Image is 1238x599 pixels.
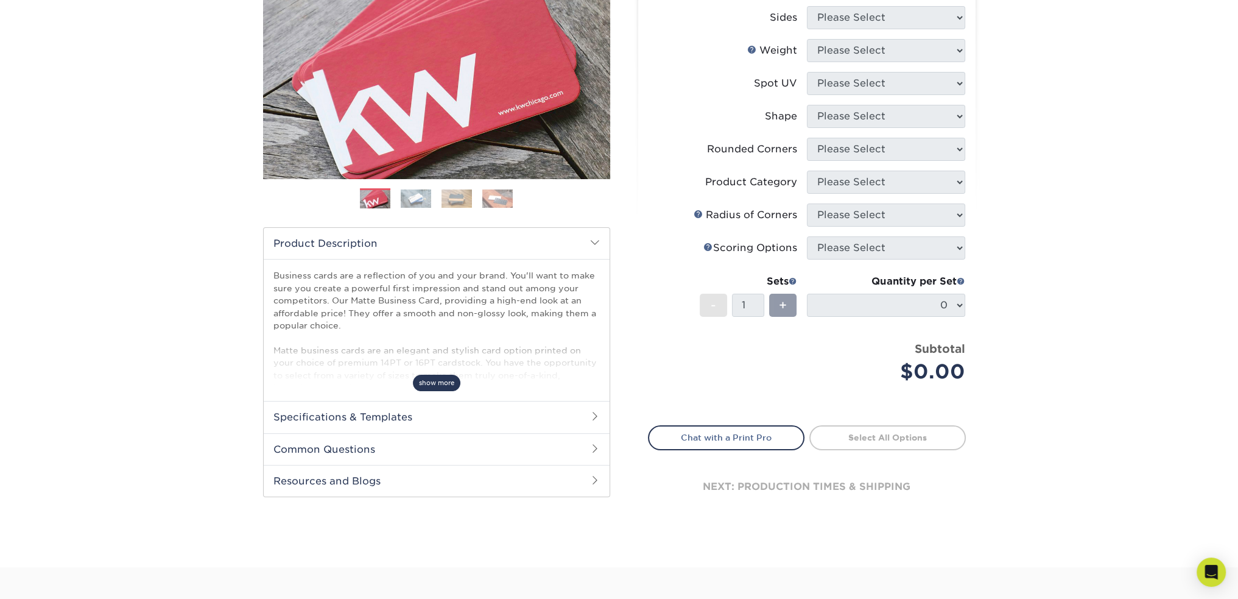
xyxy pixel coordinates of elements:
[703,241,797,255] div: Scoring Options
[648,450,966,523] div: next: production times & shipping
[816,357,965,386] div: $0.00
[264,465,610,497] h2: Resources and Blogs
[915,342,965,355] strong: Subtotal
[441,190,472,208] img: Business Cards 03
[360,184,390,214] img: Business Cards 01
[264,433,610,465] h2: Common Questions
[809,425,966,450] a: Select All Options
[770,10,797,25] div: Sides
[648,425,804,450] a: Chat with a Print Pro
[754,76,797,91] div: Spot UV
[707,142,797,157] div: Rounded Corners
[1197,558,1226,587] div: Open Intercom Messenger
[273,269,600,443] p: Business cards are a reflection of you and your brand. You'll want to make sure you create a powe...
[694,208,797,222] div: Radius of Corners
[807,274,965,289] div: Quantity per Set
[779,296,787,314] span: +
[705,175,797,190] div: Product Category
[413,375,460,391] span: show more
[765,109,797,124] div: Shape
[264,228,610,259] h2: Product Description
[747,43,797,58] div: Weight
[401,190,431,208] img: Business Cards 02
[482,190,513,208] img: Business Cards 04
[711,296,716,314] span: -
[264,401,610,433] h2: Specifications & Templates
[700,274,797,289] div: Sets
